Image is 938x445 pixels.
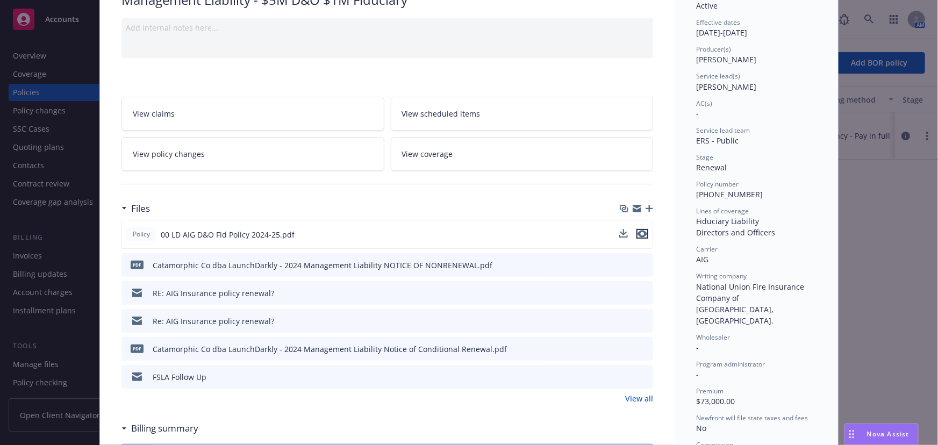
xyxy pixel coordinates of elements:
[696,45,731,54] span: Producer(s)
[131,229,152,239] span: Policy
[845,424,858,444] div: Drag to move
[126,22,649,33] div: Add internal notes here...
[639,260,649,271] button: preview file
[696,135,739,146] span: ERS - Public
[696,99,712,108] span: AC(s)
[121,97,384,131] a: View claims
[844,424,919,445] button: Nova Assist
[619,229,628,240] button: download file
[696,342,699,353] span: -
[696,180,739,189] span: Policy number
[622,371,631,383] button: download file
[402,148,453,160] span: View coverage
[696,109,699,119] span: -
[625,393,653,404] a: View all
[696,360,765,369] span: Program administrator
[619,229,628,238] button: download file
[696,369,699,379] span: -
[121,421,198,435] div: Billing summary
[622,315,631,327] button: download file
[131,261,144,269] span: pdf
[696,206,749,216] span: Lines of coverage
[696,189,763,199] span: [PHONE_NUMBER]
[696,1,718,11] span: Active
[131,421,198,435] h3: Billing summary
[696,423,706,433] span: No
[636,229,648,240] button: preview file
[153,260,492,271] div: Catamorphic Co dba LaunchDarkly - 2024 Management Liability NOTICE OF NONRENEWAL.pdf
[131,344,144,353] span: pdf
[696,254,708,264] span: AIG
[622,343,631,355] button: download file
[121,137,384,171] a: View policy changes
[696,126,750,135] span: Service lead team
[639,315,649,327] button: preview file
[696,413,808,422] span: Newfront will file state taxes and fees
[636,229,648,239] button: preview file
[639,343,649,355] button: preview file
[131,202,150,216] h3: Files
[133,148,205,160] span: View policy changes
[153,343,507,355] div: Catamorphic Co dba LaunchDarkly - 2024 Management Liability Notice of Conditional Renewal.pdf
[121,202,150,216] div: Files
[696,216,817,227] div: Fiduciary Liability
[696,396,735,406] span: $73,000.00
[622,288,631,299] button: download file
[153,288,274,299] div: RE: AIG Insurance policy renewal?
[696,271,747,281] span: Writing company
[696,227,817,238] div: Directors and Officers
[696,153,713,162] span: Stage
[391,137,654,171] a: View coverage
[696,162,727,173] span: Renewal
[391,97,654,131] a: View scheduled items
[622,260,631,271] button: download file
[867,429,910,439] span: Nova Assist
[696,245,718,254] span: Carrier
[153,371,206,383] div: FSLA Follow Up
[639,288,649,299] button: preview file
[696,386,724,396] span: Premium
[639,371,649,383] button: preview file
[133,108,175,119] span: View claims
[696,54,756,64] span: [PERSON_NAME]
[696,333,730,342] span: Wholesaler
[402,108,481,119] span: View scheduled items
[161,229,295,240] span: 00 LD AIG D&O Fid Policy 2024-25.pdf
[153,315,274,327] div: Re: AIG Insurance policy renewal?
[696,18,817,38] div: [DATE] - [DATE]
[696,282,806,326] span: National Union Fire Insurance Company of [GEOGRAPHIC_DATA], [GEOGRAPHIC_DATA].
[696,71,740,81] span: Service lead(s)
[696,82,756,92] span: [PERSON_NAME]
[696,18,740,27] span: Effective dates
